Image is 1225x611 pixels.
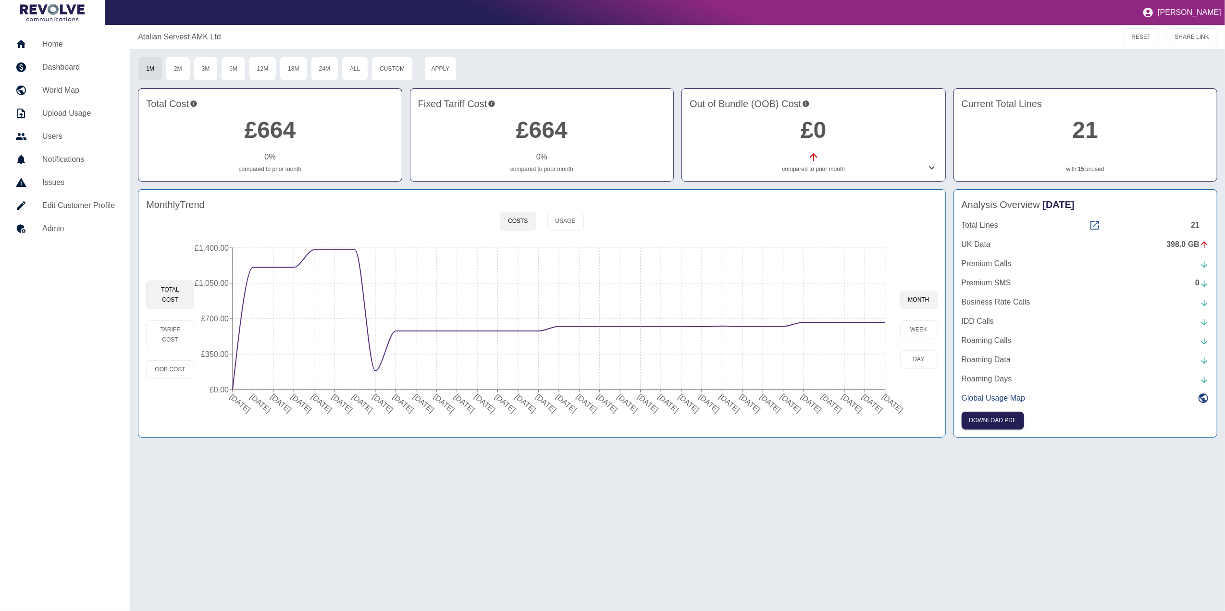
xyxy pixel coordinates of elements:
[280,57,307,81] button: 18M
[342,57,368,81] button: All
[962,277,1209,289] a: Premium SMS0
[146,320,194,349] button: Tariff Cost
[738,392,762,414] tspan: [DATE]
[8,171,123,194] a: Issues
[881,392,905,414] tspan: [DATE]
[500,212,536,231] button: Costs
[488,97,495,111] svg: This is your recurring contracted cost
[195,244,229,252] tspan: £1,400.00
[452,392,476,414] tspan: [DATE]
[432,392,456,414] tspan: [DATE]
[190,97,198,111] svg: This is the total charges incurred over 1 months
[802,97,810,111] svg: Costs outside of your fixed tariff
[962,335,1012,346] p: Roaming Calls
[801,117,826,143] a: £0
[221,57,246,81] button: 6M
[371,392,395,414] tspan: [DATE]
[536,151,547,163] p: 0 %
[1124,28,1159,46] button: RESET
[718,392,742,414] tspan: [DATE]
[42,200,115,211] h5: Edit Customer Profile
[758,392,782,414] tspan: [DATE]
[819,392,843,414] tspan: [DATE]
[1158,8,1221,17] p: [PERSON_NAME]
[412,392,436,414] tspan: [DATE]
[616,392,640,414] tspan: [DATE]
[1167,239,1209,250] div: 398.0 GB
[493,392,517,414] tspan: [DATE]
[962,220,999,231] p: Total Lines
[146,360,194,379] button: OOB Cost
[840,392,864,414] tspan: [DATE]
[1138,3,1225,22] button: [PERSON_NAME]
[42,154,115,165] h5: Notifications
[195,279,229,287] tspan: £1,050.00
[473,392,497,414] tspan: [DATE]
[146,281,194,309] button: Total Cost
[330,392,354,414] tspan: [DATE]
[201,350,229,358] tspan: £350.00
[900,291,938,309] button: month
[245,117,296,143] a: £664
[575,392,599,414] tspan: [DATE]
[534,392,558,414] tspan: [DATE]
[962,316,994,327] p: IDD Calls
[962,239,1209,250] a: UK Data398.0 GB
[42,108,115,119] h5: Upload Usage
[138,31,221,43] a: Atalian Servest AMK Ltd
[8,125,123,148] a: Users
[42,177,115,188] h5: Issues
[424,57,457,81] button: Apply
[42,85,115,96] h5: World Map
[8,56,123,79] a: Dashboard
[779,392,803,414] tspan: [DATE]
[962,165,1209,173] p: with unused
[962,354,1209,366] a: Roaming Data
[1078,165,1084,173] a: 15
[962,277,1011,289] p: Premium SMS
[42,223,115,234] h5: Admin
[962,354,1011,366] p: Roaming Data
[248,392,272,414] tspan: [DATE]
[264,151,275,163] p: 0 %
[194,57,218,81] button: 3M
[962,220,1209,231] a: Total Lines21
[418,97,666,111] h4: Fixed Tariff Cost
[962,392,1026,404] p: Global Usage Map
[962,316,1209,327] a: IDD Calls
[289,392,313,414] tspan: [DATE]
[42,38,115,50] h5: Home
[146,197,205,212] h4: Monthly Trend
[311,57,338,81] button: 24M
[962,296,1030,308] p: Business Rate Calls
[636,392,660,414] tspan: [DATE]
[962,392,1209,404] a: Global Usage Map
[418,165,666,173] p: compared to prior month
[371,57,413,81] button: Custom
[677,392,701,414] tspan: [DATE]
[962,258,1012,269] p: Premium Calls
[514,392,538,414] tspan: [DATE]
[900,320,938,339] button: week
[269,392,293,414] tspan: [DATE]
[146,165,394,173] p: compared to prior month
[8,33,123,56] a: Home
[350,392,374,414] tspan: [DATE]
[962,296,1209,308] a: Business Rate Calls
[8,148,123,171] a: Notifications
[1191,220,1209,231] div: 21
[900,350,938,369] button: day
[8,217,123,240] a: Admin
[391,392,415,414] tspan: [DATE]
[962,373,1012,385] p: Roaming Days
[146,97,394,111] h4: Total Cost
[962,258,1209,269] a: Premium Calls
[210,386,229,394] tspan: £0.00
[42,61,115,73] h5: Dashboard
[516,117,568,143] a: £664
[799,392,823,414] tspan: [DATE]
[595,392,619,414] tspan: [DATE]
[249,57,276,81] button: 12M
[962,412,1024,429] button: Click here to download the most recent invoice. If the current month’s invoice is unavailable, th...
